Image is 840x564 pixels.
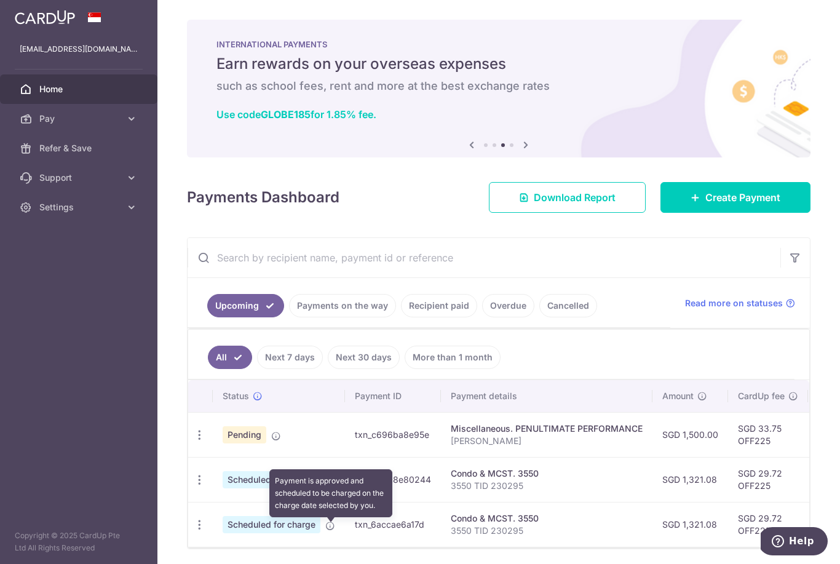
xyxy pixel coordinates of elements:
div: Condo & MCST. 3550 [451,467,643,480]
img: CardUp [15,10,75,25]
td: SGD 1,321.08 [652,457,728,502]
td: SGD 29.72 OFF225 [728,502,808,547]
a: Use codeGLOBE185for 1.85% fee. [216,108,376,121]
td: SGD 1,500.00 [652,412,728,457]
a: Upcoming [207,294,284,317]
a: Read more on statuses [685,297,795,309]
p: [EMAIL_ADDRESS][DOMAIN_NAME] [20,43,138,55]
span: Refer & Save [39,142,121,154]
h4: Payments Dashboard [187,186,339,209]
a: Recipient paid [401,294,477,317]
span: Scheduled for charge [223,471,320,488]
p: 3550 TID 230295 [451,525,643,537]
th: Payment ID [345,380,441,412]
a: Next 30 days [328,346,400,369]
td: txn_6accae6a17d [345,502,441,547]
h6: such as school fees, rent and more at the best exchange rates [216,79,781,93]
td: txn_b9bc8e80244 [345,457,441,502]
a: Payments on the way [289,294,396,317]
b: GLOBE185 [261,108,311,121]
span: Scheduled for charge [223,516,320,533]
td: txn_c696ba8e95e [345,412,441,457]
span: Settings [39,201,121,213]
h5: Earn rewards on your overseas expenses [216,54,781,74]
span: Status [223,390,249,402]
a: Overdue [482,294,534,317]
p: 3550 TID 230295 [451,480,643,492]
input: Search by recipient name, payment id or reference [188,238,780,277]
a: Next 7 days [257,346,323,369]
div: Miscellaneous. PENULTIMATE PERFORMANCE [451,423,643,435]
span: Support [39,172,121,184]
span: Pay [39,113,121,125]
img: International Payment Banner [187,20,810,157]
a: More than 1 month [405,346,501,369]
p: INTERNATIONAL PAYMENTS [216,39,781,49]
span: Create Payment [705,190,780,205]
span: Amount [662,390,694,402]
a: All [208,346,252,369]
span: Home [39,83,121,95]
th: Payment details [441,380,652,412]
p: [PERSON_NAME] [451,435,643,447]
span: Read more on statuses [685,297,783,309]
span: Download Report [534,190,616,205]
iframe: Opens a widget where you can find more information [761,527,828,558]
td: SGD 29.72 OFF225 [728,457,808,502]
div: Payment is approved and scheduled to be charged on the charge date selected by you. [269,469,392,517]
a: Cancelled [539,294,597,317]
span: CardUp fee [738,390,785,402]
td: SGD 33.75 OFF225 [728,412,808,457]
td: SGD 1,321.08 [652,502,728,547]
span: Pending [223,426,266,443]
a: Download Report [489,182,646,213]
a: Create Payment [660,182,810,213]
div: Condo & MCST. 3550 [451,512,643,525]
